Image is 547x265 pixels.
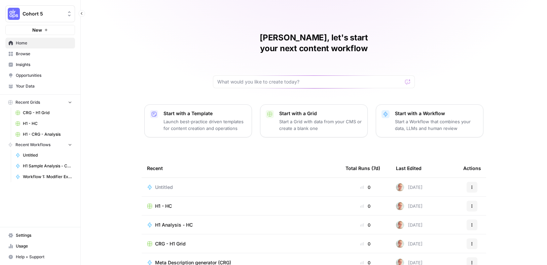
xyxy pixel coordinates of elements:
div: [DATE] [396,240,423,248]
span: Insights [16,62,72,68]
p: Start a Workflow that combines your data, LLMs and human review [395,118,478,132]
button: Recent Grids [5,97,75,107]
input: What would you like to create today? [217,78,402,85]
a: Untitled [12,150,75,161]
button: Start with a WorkflowStart a Workflow that combines your data, LLMs and human review [376,104,483,137]
p: Launch best-practice driven templates for content creation and operations [163,118,246,132]
a: H1 - HC [12,118,75,129]
span: Help + Support [16,254,72,260]
span: Usage [16,243,72,249]
button: Start with a TemplateLaunch best-practice driven templates for content creation and operations [144,104,252,137]
span: H1 - HC [155,203,172,209]
button: Start with a GridStart a Grid with data from your CMS or create a blank one [260,104,368,137]
img: tzy1lhuh9vjkl60ica9oz7c44fpn [396,221,404,229]
span: Workflow 1: Modifier Extraction & Frequency - CRG [23,174,72,180]
button: Workspace: Cohort 5 [5,5,75,22]
img: tzy1lhuh9vjkl60ica9oz7c44fpn [396,183,404,191]
span: Home [16,40,72,46]
a: H1 - HC [147,203,335,209]
span: Untitled [155,184,173,191]
a: Opportunities [5,70,75,81]
div: [DATE] [396,202,423,210]
a: Browse [5,48,75,59]
button: Help + Support [5,252,75,262]
img: tzy1lhuh9vjkl60ica9oz7c44fpn [396,202,404,210]
span: Your Data [16,83,72,89]
p: Start a Grid with data from your CMS or create a blank one [279,118,362,132]
div: 0 [345,184,385,191]
div: 0 [345,240,385,247]
a: Settings [5,230,75,241]
span: H1 - HC [23,121,72,127]
span: H1 Sample Analysis - CRG - COMPLETE [23,163,72,169]
div: Last Edited [396,159,422,177]
a: Your Data [5,81,75,92]
span: Browse [16,51,72,57]
img: tzy1lhuh9vjkl60ica9oz7c44fpn [396,240,404,248]
img: Cohort 5 Logo [8,8,20,20]
span: CRG - H1 Grid [23,110,72,116]
span: CRG - H1 Grid [155,240,186,247]
a: CRG - H1 Grid [12,107,75,118]
span: Recent Grids [15,99,40,105]
h1: [PERSON_NAME], let's start your next content workflow [213,32,415,54]
div: Recent [147,159,335,177]
a: Untitled [147,184,335,191]
span: Untitled [23,152,72,158]
span: H1 Analysis - HC [155,222,193,228]
div: 0 [345,203,385,209]
p: Start with a Workflow [395,110,478,117]
div: Actions [463,159,481,177]
a: Workflow 1: Modifier Extraction & Frequency - CRG [12,171,75,182]
span: Opportunities [16,72,72,78]
span: H1 - CRG - Analysis [23,131,72,137]
span: Cohort 5 [23,10,63,17]
button: New [5,25,75,35]
p: Start with a Template [163,110,246,117]
span: Recent Workflows [15,142,50,148]
a: H1 - CRG - Analysis [12,129,75,140]
div: [DATE] [396,221,423,229]
div: [DATE] [396,183,423,191]
a: H1 Sample Analysis - CRG - COMPLETE [12,161,75,171]
a: Insights [5,59,75,70]
div: 0 [345,222,385,228]
a: Usage [5,241,75,252]
a: Home [5,38,75,48]
span: New [32,27,42,33]
p: Start with a Grid [279,110,362,117]
button: Recent Workflows [5,140,75,150]
div: Total Runs (7d) [345,159,380,177]
span: Settings [16,232,72,238]
a: H1 Analysis - HC [147,222,335,228]
a: CRG - H1 Grid [147,240,335,247]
